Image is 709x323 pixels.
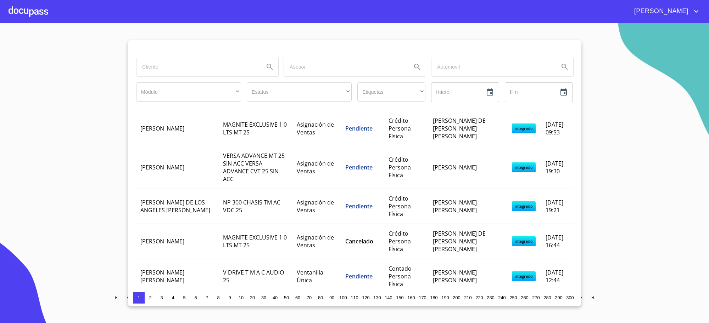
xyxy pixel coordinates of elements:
span: [DATE] 16:44 [546,233,563,249]
span: [PERSON_NAME] [PERSON_NAME] [140,269,184,284]
span: Pendiente [345,163,373,171]
span: Pendiente [345,125,373,132]
button: 140 [383,292,394,304]
input: search [284,57,406,76]
button: 250 [508,292,519,304]
span: 210 [464,295,471,300]
span: MAGNITE EXCLUSIVE 1 0 LTS MT 25 [223,233,287,249]
button: account of current user [629,6,700,17]
span: 8 [217,295,219,300]
span: integrado [512,123,536,133]
button: 2 [145,292,156,304]
span: 250 [509,295,517,300]
span: Crédito Persona Física [389,117,411,140]
span: 90 [329,295,334,300]
span: 40 [273,295,278,300]
span: 300 [566,295,574,300]
button: Search [556,58,573,75]
input: search [431,57,553,76]
button: 290 [553,292,564,304]
button: 280 [542,292,553,304]
button: 240 [496,292,508,304]
span: 9 [228,295,231,300]
span: Asignación de Ventas [297,160,334,175]
span: integrado [512,162,536,172]
span: 10 [239,295,244,300]
button: 200 [451,292,462,304]
span: [PERSON_NAME] [140,163,184,171]
button: 110 [349,292,360,304]
span: [PERSON_NAME] [140,237,184,245]
button: Search [261,58,278,75]
button: 120 [360,292,372,304]
span: 240 [498,295,506,300]
button: 9 [224,292,235,304]
span: [PERSON_NAME] [629,6,692,17]
button: Search [409,58,426,75]
button: 270 [530,292,542,304]
button: 260 [519,292,530,304]
span: 80 [318,295,323,300]
div: ​ [247,82,352,102]
span: [PERSON_NAME] [140,125,184,132]
span: [PERSON_NAME] [PERSON_NAME] [433,198,477,214]
span: 260 [521,295,528,300]
button: 50 [281,292,292,304]
span: 1 [138,295,140,300]
button: 7 [201,292,213,304]
span: integrado [512,271,536,281]
span: NP 300 CHASIS TM AC VDC 25 [223,198,280,214]
span: 150 [396,295,403,300]
span: Cancelado [345,237,373,245]
span: [DATE] 09:53 [546,121,563,136]
span: MAGNITE EXCLUSIVE 1 0 LTS MT 25 [223,121,287,136]
span: 220 [475,295,483,300]
button: 30 [258,292,269,304]
span: 2 [149,295,151,300]
span: 6 [194,295,197,300]
span: Asignación de Ventas [297,121,334,136]
span: 120 [362,295,369,300]
span: Crédito Persona Física [389,156,411,179]
button: 10 [235,292,247,304]
span: integrado [512,236,536,246]
span: 180 [430,295,437,300]
div: ​ [357,82,425,102]
button: 190 [440,292,451,304]
span: 100 [339,295,347,300]
span: 160 [407,295,415,300]
button: 5 [179,292,190,304]
span: 60 [295,295,300,300]
button: 40 [269,292,281,304]
button: 1 [133,292,145,304]
button: 90 [326,292,337,304]
button: 160 [406,292,417,304]
span: 140 [385,295,392,300]
button: 60 [292,292,303,304]
span: VERSA ADVANCE MT 25 SIN ACC VERSA ADVANCE CVT 25 SIN ACC [223,152,285,183]
span: Pendiente [345,272,373,280]
span: Contado Persona Física [389,265,412,288]
span: 7 [206,295,208,300]
button: 170 [417,292,428,304]
span: 280 [543,295,551,300]
span: Crédito Persona Física [389,195,411,218]
span: 70 [307,295,312,300]
span: 110 [351,295,358,300]
span: 5 [183,295,185,300]
span: [DATE] 19:21 [546,198,563,214]
span: V DRIVE T M A C AUDIO 25 [223,269,284,284]
span: [DATE] 19:30 [546,160,563,175]
button: 80 [315,292,326,304]
span: Ventanilla Única [297,269,323,284]
span: 30 [261,295,266,300]
button: 4 [167,292,179,304]
span: integrado [512,201,536,211]
span: 130 [373,295,381,300]
span: [PERSON_NAME] DE [PERSON_NAME] [PERSON_NAME] [433,230,486,253]
span: [PERSON_NAME] [433,163,477,171]
button: 3 [156,292,167,304]
span: 20 [250,295,255,300]
span: 4 [172,295,174,300]
span: 190 [441,295,449,300]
